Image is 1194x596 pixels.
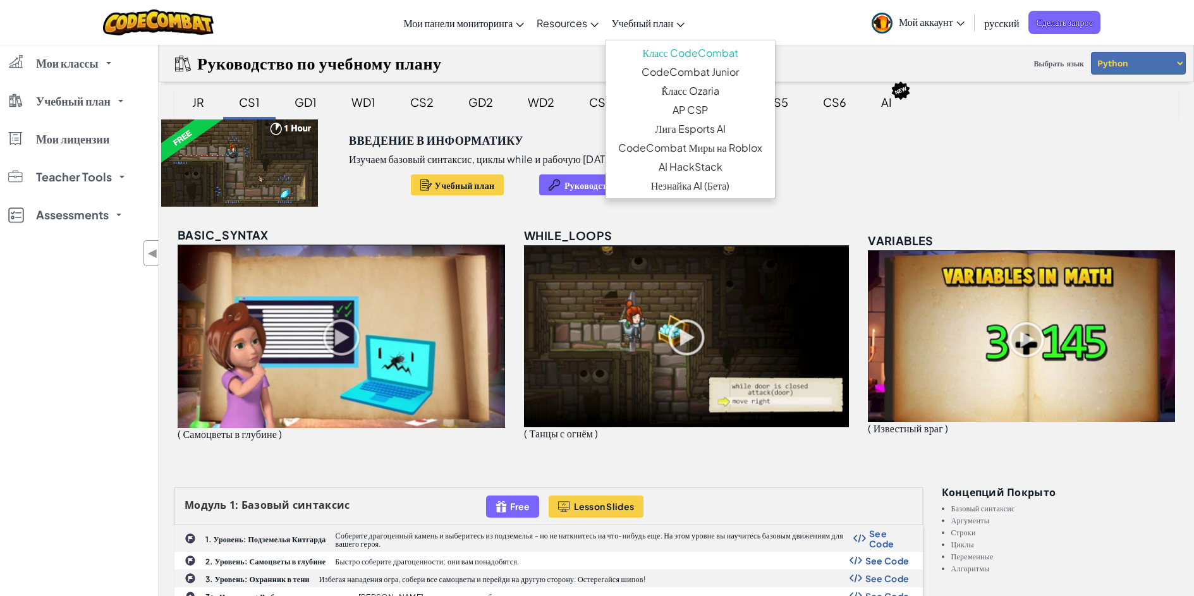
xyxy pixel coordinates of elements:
span: Assessments [36,209,109,221]
li: Циклы [951,540,1179,549]
a: Учебный план [605,6,691,40]
button: Lesson Slides [549,496,644,518]
span: Учебный план [435,180,495,190]
span: while_loops [524,228,612,243]
span: Мои панели мониторинга [403,16,513,30]
span: ◀ [147,244,158,262]
a: Лига Esports AI [606,119,774,138]
img: while_loops_unlocked.png [524,245,849,427]
li: Аргументы [951,516,1179,525]
div: AI [868,87,905,117]
a: Resources [530,6,605,40]
span: See Code [865,556,910,566]
div: CS3 [576,87,625,117]
a: Незнайка AI (Бета) [606,176,774,195]
span: Модуль [185,498,227,512]
a: Класс CodeCombat [606,44,774,63]
span: Учебный план [611,16,673,30]
a: AP CSP [606,100,774,119]
span: Базовый синтаксис [241,498,350,512]
img: Show Code Logo [853,534,866,543]
span: 1: [229,498,239,512]
button: Учебный план [411,174,504,195]
img: basic_syntax_unlocked.png [178,245,505,428]
button: Руководство по решениям [539,174,681,195]
div: CS5 [752,87,801,117]
h3: Концепций покрыто [942,487,1179,498]
p: Быстро соберите драгоценности; они вам понадобятся. [335,557,519,566]
span: basic_syntax [178,228,269,242]
span: ( [178,427,181,441]
a: ٌКласс Ozaria [606,82,774,100]
div: CS1 [226,87,272,117]
p: Избегая нападения огра, собери все самоцветы и перейди на другую сторону. Остерегайся шипов! [319,575,645,583]
span: Самоцветы в глубине [183,427,277,441]
span: See Code [865,573,910,583]
li: Алгоритмы [951,564,1179,573]
p: Изучаем базовый синтаксис, циклы while и рабочую [DATE] CodeCombat. [349,153,690,166]
span: ( [868,422,871,435]
div: CS6 [810,87,859,117]
a: CodeCombat Миры на Roblox [606,138,774,157]
span: Танцы с огнём [529,427,593,440]
div: CS2 [398,87,446,117]
b: 3. Уровень: Охранник в тени [205,575,310,584]
img: Show Code Logo [850,574,862,583]
a: CodeCombat Junior [606,63,774,82]
a: 2. Уровень: Самоцветы в глубине Быстро соберите драгоценности; они вам понадобятся. Show Code Log... [174,552,923,569]
img: avatar [872,13,892,33]
span: русский [985,16,1020,30]
img: CodeCombat logo [103,9,214,35]
span: ) [279,427,282,441]
span: Выбрать язык [1028,54,1089,73]
img: variables_unlocked.png [868,250,1175,422]
div: JR [180,87,217,117]
img: IconChallengeLevel.svg [185,555,196,566]
li: Базовый синтаксис [951,504,1179,513]
span: Учебный план [36,95,111,107]
span: variables [868,233,934,248]
span: Lesson Slides [574,501,635,511]
a: 1. Уровень: Подземелья Китгарда Соберите драгоценный камень и выберитесь из подземелья - но не на... [174,525,923,552]
div: GD2 [456,87,506,117]
span: Мои классы [36,58,99,69]
h3: Введение в Информатику [349,131,523,150]
a: Мои панели мониторинга [397,6,530,40]
li: Переменные [951,552,1179,561]
p: Соберите драгоценный камень и выберитесь из подземелья - но не наткнитесь на что-нибудь еще. На э... [336,532,853,548]
div: WD2 [515,87,567,117]
span: Мои лицензии [36,133,109,145]
h2: Руководство по учебному плану [197,52,441,75]
img: IconChallengeLevel.svg [185,533,196,544]
b: 2. Уровень: Самоцветы в глубине [205,557,326,566]
div: WD1 [339,87,388,117]
img: IconCurriculumGuide.svg [175,56,191,71]
span: Мой аккаунт [899,15,965,28]
a: Мой аккаунт [865,3,971,42]
span: ) [595,427,598,440]
span: Руководство по решениям [564,180,671,190]
img: IconFreeLevelv2.svg [496,499,507,514]
img: IconNew.svg [891,81,911,100]
img: Show Code Logo [850,556,862,565]
a: Сделать запрос [1028,11,1100,34]
span: Resources [537,16,587,30]
a: русский [978,6,1026,40]
span: ( [524,427,527,440]
span: See Code [869,528,909,549]
span: Известный враг [874,422,943,435]
li: Строки [951,528,1179,537]
b: 1. Уровень: Подземелья Китгарда [205,535,326,544]
a: AI HackStack [606,157,774,176]
span: Free [510,501,530,511]
span: Teacher Tools [36,171,112,183]
span: ) [945,422,948,435]
div: GD1 [282,87,329,117]
img: IconChallengeLevel.svg [185,573,196,584]
a: 3. Уровень: Охранник в тени Избегая нападения огра, собери все самоцветы и перейди на другую стор... [174,569,923,587]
